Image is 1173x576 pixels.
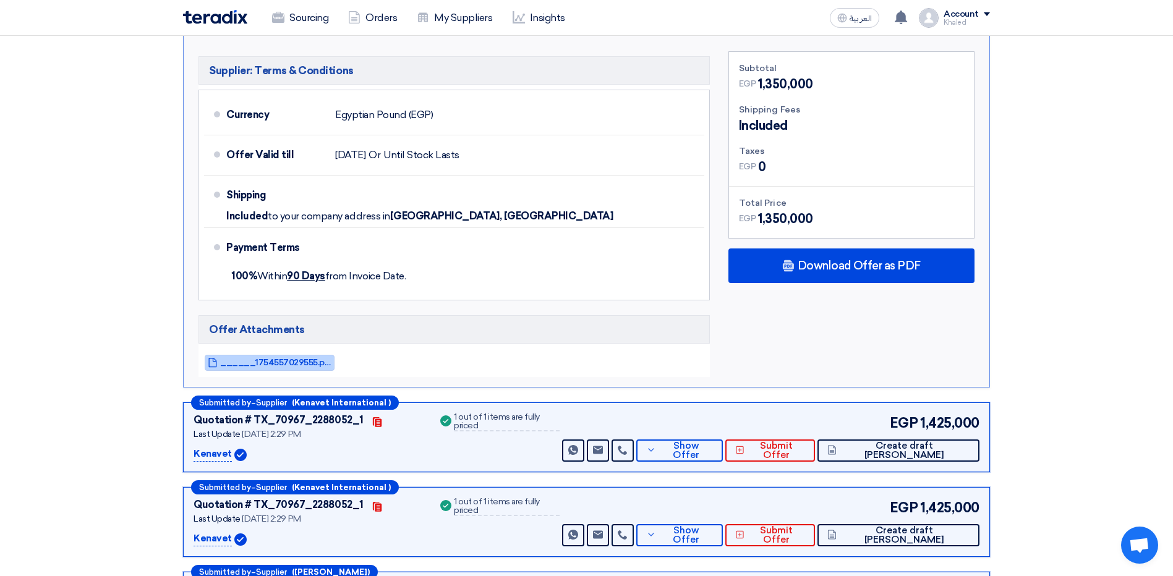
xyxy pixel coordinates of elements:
button: Create draft [PERSON_NAME] [817,524,979,546]
span: to your company address in [268,210,390,222]
b: (Kenavet International ) [292,399,391,407]
span: Supplier [256,399,287,407]
div: – [191,396,399,410]
div: Offer Valid till [226,140,325,170]
img: Verified Account [234,533,247,546]
div: Taxes [739,145,964,158]
span: [DATE] 2:29 PM [242,429,301,439]
span: Until Stock Lasts [383,149,459,161]
div: 1 out of 1 items are fully priced [454,413,559,431]
span: 1,350,000 [758,75,813,93]
div: 1 out of 1 items are fully priced [454,498,559,516]
span: Submitted by [199,568,251,576]
img: Teradix logo [183,10,247,24]
span: Show Offer [659,441,713,460]
span: EGP [739,77,756,90]
p: Kenavet [194,532,232,546]
h5: Supplier: Terms & Conditions [198,56,710,85]
span: 0 [758,158,766,176]
div: Total Price [739,197,964,210]
b: ([PERSON_NAME]) [292,568,370,576]
div: Subtotal [739,62,964,75]
div: Shipping Fees [739,103,964,116]
span: Create draft [PERSON_NAME] [840,441,970,460]
span: Submit Offer [748,441,805,460]
div: Payment Terms [226,233,689,263]
img: profile_test.png [919,8,939,28]
span: EGP [739,212,756,225]
div: – [191,480,399,494]
span: [GEOGRAPHIC_DATA], [GEOGRAPHIC_DATA] [390,210,613,222]
button: Submit Offer [725,524,815,546]
span: العربية [850,14,872,23]
span: [DATE] [335,149,365,161]
button: Show Offer [636,439,723,462]
a: Sourcing [262,4,338,32]
button: Submit Offer [725,439,815,462]
span: ______1754557029555.pdf [220,358,331,367]
span: [DATE] 2:29 PM [242,514,301,524]
span: 1,425,000 [920,413,979,433]
div: Account [944,9,979,20]
span: Last Update [194,514,241,524]
span: Submitted by [199,483,251,491]
span: Show Offer [659,526,713,544]
span: Included [739,116,788,135]
span: Submitted by [199,399,251,407]
span: EGP [739,160,756,173]
a: My Suppliers [407,4,502,32]
span: EGP [890,498,918,518]
span: Last Update [194,429,241,439]
div: Khaled [944,19,990,26]
img: Verified Account [234,449,247,461]
a: Orders [338,4,407,32]
span: Supplier [256,483,287,491]
span: Or [369,149,380,161]
div: Currency [226,100,325,130]
div: Open chat [1121,527,1158,564]
div: Quotation # TX_70967_2288052_1 [194,413,364,428]
span: Within from Invoice Date. [231,270,406,282]
span: Create draft [PERSON_NAME] [840,526,970,544]
a: Insights [503,4,575,32]
span: Supplier [256,568,287,576]
div: Egyptian Pound (EGP) [335,103,433,127]
strong: 100% [231,270,257,282]
div: Shipping [226,180,325,210]
button: العربية [830,8,879,28]
p: Kenavet [194,447,232,462]
span: Download Offer as PDF [798,260,921,271]
span: Included [226,210,268,222]
span: Submit Offer [748,526,805,544]
u: 90 Days [287,270,325,282]
span: 1,350,000 [758,210,813,228]
h5: Offer Attachments [198,315,710,344]
span: EGP [890,413,918,433]
a: ______1754557029555.pdf [205,355,335,371]
button: Create draft [PERSON_NAME] [817,439,979,462]
b: (Kenavet International ) [292,483,391,491]
div: Quotation # TX_70967_2288052_1 [194,498,364,512]
button: Show Offer [636,524,723,546]
span: 1,425,000 [920,498,979,518]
